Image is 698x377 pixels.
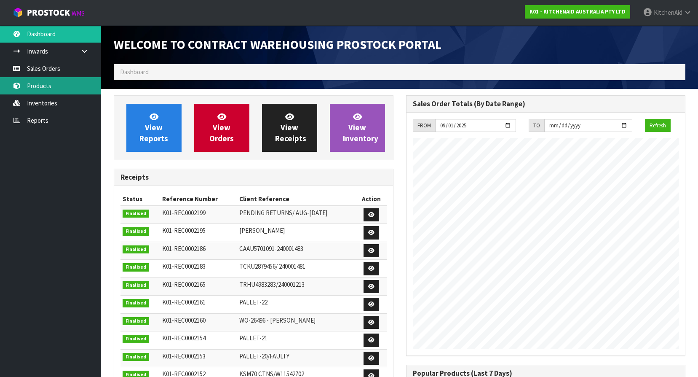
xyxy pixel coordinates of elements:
[123,227,149,236] span: Finalised
[123,317,149,326] span: Finalised
[162,245,206,253] span: K01-REC0002186
[162,226,206,234] span: K01-REC0002195
[160,192,238,206] th: Reference Number
[123,210,149,218] span: Finalised
[239,209,327,217] span: PENDING RETURNS/ AUG-[DATE]
[162,209,206,217] span: K01-REC0002199
[239,334,267,342] span: PALLET-21
[162,352,206,360] span: K01-REC0002153
[413,100,679,108] h3: Sales Order Totals (By Date Range)
[162,280,206,288] span: K01-REC0002165
[114,37,441,52] span: Welcome to Contract Warehousing ProStock Portal
[239,245,303,253] span: CAAU5701091-240001483
[120,68,149,76] span: Dashboard
[529,119,544,132] div: TO
[413,119,435,132] div: FROM
[123,299,149,307] span: Finalised
[239,316,316,324] span: WO-26496 - [PERSON_NAME]
[123,245,149,254] span: Finalised
[162,262,206,270] span: K01-REC0002183
[239,226,285,234] span: [PERSON_NAME]
[645,119,671,132] button: Refresh
[123,263,149,272] span: Finalised
[126,104,182,152] a: ViewReports
[120,173,387,181] h3: Receipts
[209,112,234,143] span: View Orders
[654,8,682,16] span: KitchenAid
[343,112,378,143] span: View Inventory
[72,9,85,17] small: WMS
[530,8,626,15] strong: K01 - KITCHENAID AUSTRALIA PTY LTD
[330,104,385,152] a: ViewInventory
[162,334,206,342] span: K01-REC0002154
[194,104,249,152] a: ViewOrders
[237,192,356,206] th: Client Reference
[162,316,206,324] span: K01-REC0002160
[239,262,305,270] span: TCKU2879456/ 240001481
[275,112,306,143] span: View Receipts
[27,7,70,18] span: ProStock
[123,335,149,343] span: Finalised
[123,281,149,290] span: Finalised
[356,192,386,206] th: Action
[13,7,23,18] img: cube-alt.png
[139,112,168,143] span: View Reports
[162,298,206,306] span: K01-REC0002161
[239,280,305,288] span: TRHU4983283/240001213
[262,104,317,152] a: ViewReceipts
[239,298,267,306] span: PALLET-22
[239,352,289,360] span: PALLET-20/FAULTY
[123,353,149,361] span: Finalised
[120,192,160,206] th: Status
